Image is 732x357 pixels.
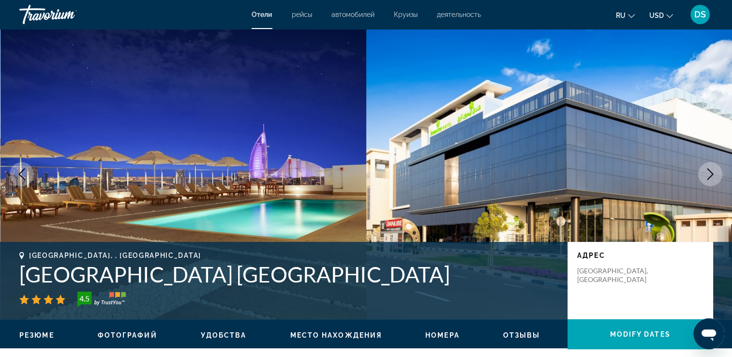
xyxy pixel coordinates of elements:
[201,331,247,339] span: Удобства
[503,331,540,340] button: Отзывы
[610,330,670,338] span: Modify Dates
[98,331,157,340] button: Фотографий
[331,11,374,18] a: автомобилей
[577,267,655,284] p: [GEOGRAPHIC_DATA], [GEOGRAPHIC_DATA]
[98,331,157,339] span: Фотографий
[425,331,460,339] span: Номера
[10,162,34,186] button: Previous image
[616,12,626,19] span: ru
[698,162,722,186] button: Next image
[425,331,460,340] button: Номера
[694,10,706,19] span: DS
[19,331,54,339] span: Резюме
[394,11,418,18] a: Круизы
[29,252,201,259] span: [GEOGRAPHIC_DATA], , [GEOGRAPHIC_DATA]
[687,4,713,25] button: User Menu
[649,12,664,19] span: USD
[649,8,673,22] button: Change currency
[77,292,126,307] img: TrustYou guest rating badge
[568,319,713,349] button: Modify Dates
[252,11,272,18] a: Отели
[292,11,312,18] a: рейсы
[437,11,481,18] a: деятельность
[19,262,558,287] h1: [GEOGRAPHIC_DATA] [GEOGRAPHIC_DATA]
[290,331,382,339] span: Место нахождения
[290,331,382,340] button: Место нахождения
[19,2,116,27] a: Travorium
[75,293,94,304] div: 4.5
[19,331,54,340] button: Резюме
[577,252,703,259] p: адрес
[503,331,540,339] span: Отзывы
[693,318,724,349] iframe: Кнопка запуска окна обмена сообщениями
[201,331,247,340] button: Удобства
[616,8,635,22] button: Change language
